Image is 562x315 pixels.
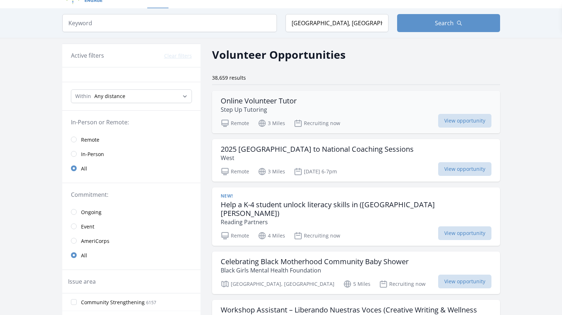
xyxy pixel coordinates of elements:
h3: Online Volunteer Tutor [221,97,297,105]
legend: Commitment: [71,190,192,199]
p: Recruiting now [379,280,426,288]
span: View opportunity [438,114,491,128]
a: Ongoing [62,205,201,219]
input: Location [286,14,388,32]
span: Search [435,19,454,27]
span: View opportunity [438,162,491,176]
a: Online Volunteer Tutor Step Up Tutoring Remote 3 Miles Recruiting now View opportunity [212,91,500,133]
p: 4 Miles [258,231,285,240]
legend: Issue area [68,277,96,286]
legend: In-Person or Remote: [71,118,192,127]
span: View opportunity [438,275,491,288]
span: All [81,252,87,259]
p: Reading Partners [221,218,491,226]
span: View opportunity [438,226,491,240]
p: 3 Miles [258,119,285,128]
p: Remote [221,119,249,128]
span: Remote [81,136,99,143]
a: AmeriCorps [62,234,201,248]
a: New! Help a K-4 student unlock literacy skills in ([GEOGRAPHIC_DATA][PERSON_NAME]) Reading Partne... [212,187,500,246]
h3: Help a K-4 student unlock literacy skills in ([GEOGRAPHIC_DATA][PERSON_NAME]) [221,200,491,218]
a: Celebrating Black Motherhood Community Baby Shower Black Girls Mental Health Foundation [GEOGRAPH... [212,252,500,294]
span: In-Person [81,151,104,158]
span: AmeriCorps [81,238,109,245]
a: Remote [62,132,201,147]
p: 5 Miles [343,280,370,288]
a: All [62,161,201,176]
span: 38,659 results [212,74,246,81]
p: 3 Miles [258,167,285,176]
p: [GEOGRAPHIC_DATA], [GEOGRAPHIC_DATA] [221,280,334,288]
p: [DATE] 6-7pm [294,167,337,176]
p: Remote [221,231,249,240]
span: All [81,165,87,172]
span: Ongoing [81,209,102,216]
span: Event [81,223,94,230]
a: Event [62,219,201,234]
h3: Active filters [71,51,104,60]
a: In-Person [62,147,201,161]
h2: Volunteer Opportunities [212,46,346,63]
span: New! [221,193,233,199]
p: Black Girls Mental Health Foundation [221,266,409,275]
button: Clear filters [164,52,192,59]
p: Step Up Tutoring [221,105,297,114]
input: Keyword [62,14,277,32]
p: Recruiting now [294,231,340,240]
input: Community Strengthening 6157 [71,299,77,305]
a: All [62,248,201,262]
button: Search [397,14,500,32]
p: West [221,154,414,162]
p: Remote [221,167,249,176]
a: 2025 [GEOGRAPHIC_DATA] to National Coaching Sessions West Remote 3 Miles [DATE] 6-7pm View opport... [212,139,500,182]
p: Recruiting now [294,119,340,128]
span: 6157 [146,300,156,306]
h3: 2025 [GEOGRAPHIC_DATA] to National Coaching Sessions [221,145,414,154]
select: Search Radius [71,89,192,103]
span: Community Strengthening [81,299,145,306]
h3: Celebrating Black Motherhood Community Baby Shower [221,257,409,266]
